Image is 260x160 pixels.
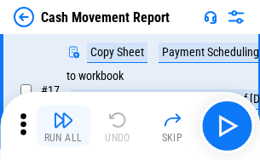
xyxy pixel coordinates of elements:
[14,7,34,27] img: Back
[162,110,182,130] img: Skip
[41,83,60,97] span: # 17
[36,106,90,146] button: Run All
[87,43,147,63] div: Copy Sheet
[44,133,83,143] div: Run All
[204,10,217,24] img: Support
[41,9,170,26] div: Cash Movement Report
[226,7,246,27] img: Settings menu
[145,106,199,146] button: Skip
[162,133,183,143] div: Skip
[66,70,124,83] div: to workbook
[53,110,73,130] img: Run All
[213,112,240,140] img: Main button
